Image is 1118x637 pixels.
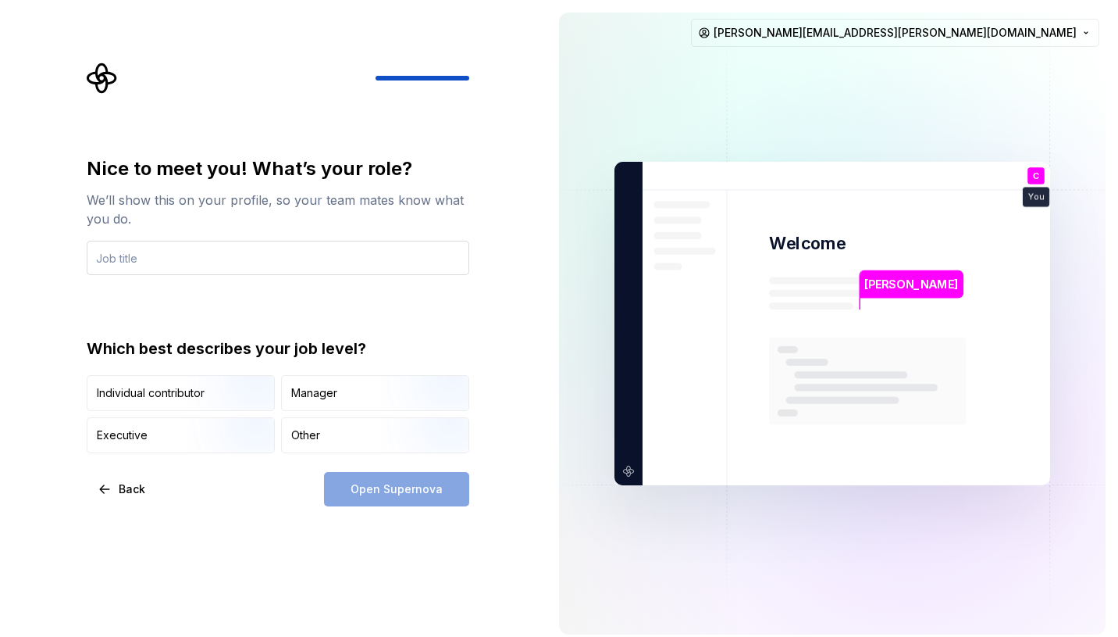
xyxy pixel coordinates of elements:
[864,276,958,293] p: [PERSON_NAME]
[87,63,118,94] svg: Supernova Logo
[87,338,469,360] div: Which best describes your job level?
[119,481,145,497] span: Back
[1028,193,1044,202] p: You
[97,385,205,401] div: Individual contributor
[691,19,1099,47] button: [PERSON_NAME][EMAIL_ADDRESS][PERSON_NAME][DOMAIN_NAME]
[1033,172,1039,181] p: C
[87,241,469,275] input: Job title
[291,385,337,401] div: Manager
[87,191,469,228] div: We’ll show this on your profile, so your team mates know what you do.
[87,156,469,181] div: Nice to meet you! What’s your role?
[87,472,158,506] button: Back
[769,232,846,255] p: Welcome
[291,428,320,443] div: Other
[97,428,148,443] div: Executive
[714,25,1077,41] span: [PERSON_NAME][EMAIL_ADDRESS][PERSON_NAME][DOMAIN_NAME]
